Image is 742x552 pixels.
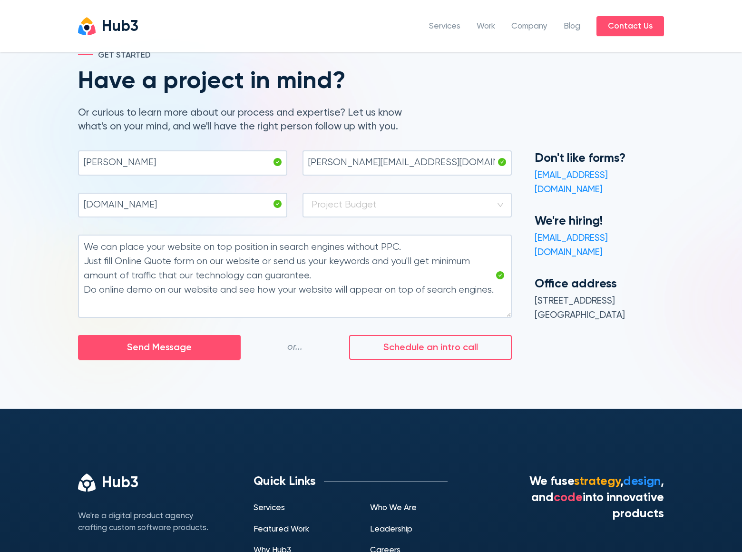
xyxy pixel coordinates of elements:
[84,198,271,212] input: Company Name / Website
[479,473,664,522] h4: We fuse , , and into innovative products
[98,49,151,62] span: Get started
[287,340,303,355] span: or...
[535,234,608,257] a: [EMAIL_ADDRESS][DOMAIN_NAME]
[429,20,460,33] a: Services
[535,171,608,194] a: [EMAIL_ADDRESS][DOMAIN_NAME]
[554,492,583,504] span: code
[608,20,653,33] span: Contact Us
[511,20,547,33] a: Company
[254,525,309,533] a: Featured Work
[102,476,138,491] div: Hub3
[623,475,661,488] span: design
[78,17,138,35] a: Hub3
[78,473,138,491] a: Hub3
[78,69,418,94] h1: Have a project in mind?
[535,296,625,320] span: [STREET_ADDRESS] [GEOGRAPHIC_DATA]
[127,340,192,355] span: Send Message
[477,20,495,33] a: Work
[78,235,512,318] textarea: We can place your website on top position in search engines without PPC. Just fill Online Quote f...
[308,156,495,169] input: Email
[254,504,285,512] a: Services
[78,106,418,135] div: Or curious to learn more about our process and expertise? Let us know what's on your mind, and we...
[84,156,271,169] input: Name
[370,525,412,533] a: Leadership
[535,276,664,292] h4: Office address
[535,150,664,167] h4: Don't like forms?
[574,475,620,488] span: strategy
[383,340,478,355] span: Schedule an intro call
[535,213,664,229] h4: We're hiring!
[254,473,316,490] h4: Quick Links
[349,335,512,360] button: Schedule an intro call
[370,504,417,512] a: Who We Are
[564,20,580,33] a: Blog
[102,20,138,35] div: Hub3
[78,510,224,534] div: We're a digital product agency crafting custom software products.
[78,335,241,360] button: Send Message
[596,16,664,36] a: Contact Us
